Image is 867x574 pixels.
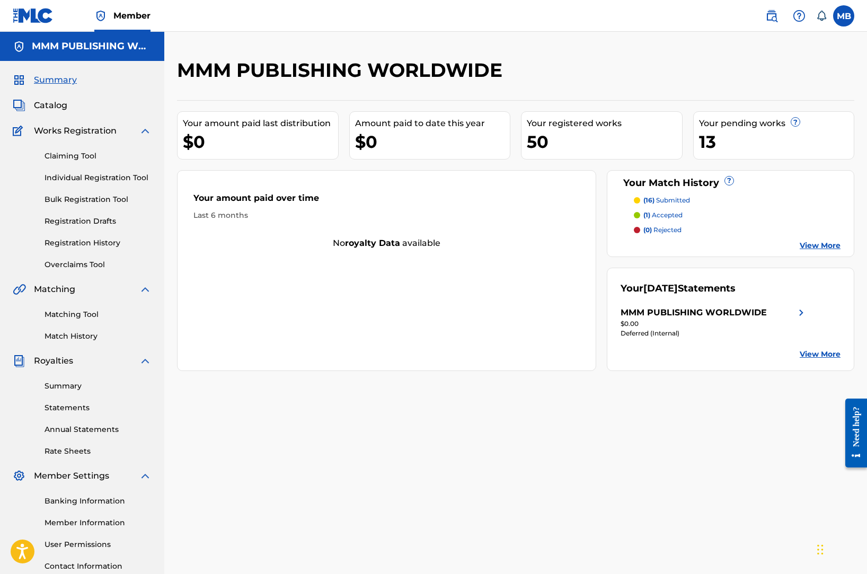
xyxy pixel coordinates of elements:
div: User Menu [833,5,854,27]
span: [DATE] [643,282,678,294]
a: View More [800,240,841,251]
a: User Permissions [45,539,152,550]
a: Summary [45,381,152,392]
strong: royalty data [345,238,400,248]
img: Summary [13,74,25,86]
div: No available [178,237,596,250]
span: Member [113,10,151,22]
span: ? [791,118,800,126]
iframe: Resource Center [837,391,867,476]
span: (16) [643,196,654,204]
span: Royalties [34,355,73,367]
div: Notifications [816,11,827,21]
div: Drag [817,534,824,566]
img: expand [139,283,152,296]
div: 50 [527,130,682,154]
div: Your Match History [621,176,841,190]
img: search [765,10,778,22]
img: expand [139,125,152,137]
a: Rate Sheets [45,446,152,457]
div: Last 6 months [193,210,580,221]
span: Summary [34,74,77,86]
div: 13 [699,130,854,154]
div: Help [789,5,810,27]
h5: MMM PUBLISHING WORLDWIDE [32,40,152,52]
a: Registration History [45,237,152,249]
div: Amount paid to date this year [355,117,510,130]
a: Claiming Tool [45,151,152,162]
img: Catalog [13,99,25,112]
img: expand [139,355,152,367]
img: help [793,10,806,22]
div: Your amount paid over time [193,192,580,210]
img: Member Settings [13,470,25,482]
span: ? [725,176,733,185]
a: Individual Registration Tool [45,172,152,183]
a: CatalogCatalog [13,99,67,112]
div: Your pending works [699,117,854,130]
span: Catalog [34,99,67,112]
span: (0) [643,226,652,234]
div: $0.00 [621,319,808,329]
div: Your amount paid last distribution [183,117,338,130]
img: MLC Logo [13,8,54,23]
img: Accounts [13,40,25,53]
a: (16) submitted [634,196,841,205]
span: (1) [643,211,650,219]
img: Matching [13,283,26,296]
p: accepted [643,210,683,220]
a: View More [800,349,841,360]
a: MMM PUBLISHING WORLDWIDEright chevron icon$0.00Deferred (Internal) [621,306,808,338]
iframe: Chat Widget [814,523,867,574]
a: SummarySummary [13,74,77,86]
h2: MMM PUBLISHING WORLDWIDE [177,58,508,82]
div: Your registered works [527,117,682,130]
span: Member Settings [34,470,109,482]
a: (1) accepted [634,210,841,220]
a: Registration Drafts [45,216,152,227]
a: Banking Information [45,496,152,507]
a: Overclaims Tool [45,259,152,270]
div: Your Statements [621,281,736,296]
p: submitted [643,196,690,205]
a: Contact Information [45,561,152,572]
div: Deferred (Internal) [621,329,808,338]
a: Annual Statements [45,424,152,435]
a: Match History [45,331,152,342]
img: Royalties [13,355,25,367]
p: rejected [643,225,682,235]
div: $0 [355,130,510,154]
img: expand [139,470,152,482]
img: right chevron icon [795,306,808,319]
a: Statements [45,402,152,413]
a: (0) rejected [634,225,841,235]
a: Member Information [45,517,152,528]
img: Top Rightsholder [94,10,107,22]
a: Bulk Registration Tool [45,194,152,205]
div: $0 [183,130,338,154]
div: MMM PUBLISHING WORLDWIDE [621,306,767,319]
a: Matching Tool [45,309,152,320]
a: Public Search [761,5,782,27]
img: Works Registration [13,125,26,137]
span: Works Registration [34,125,117,137]
span: Matching [34,283,75,296]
